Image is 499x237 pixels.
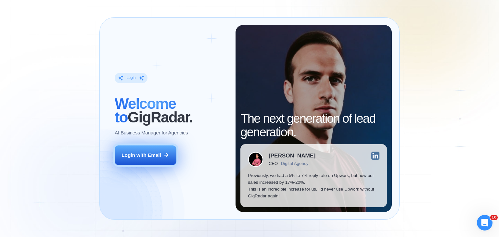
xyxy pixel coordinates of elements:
div: [PERSON_NAME] [269,153,315,158]
div: Digital Agency [281,161,309,166]
h2: The next generation of lead generation. [240,112,387,139]
iframe: Intercom live chat [477,215,493,231]
span: Welcome to [115,95,176,126]
div: Login with Email [122,152,161,158]
h2: ‍ GigRadar. [115,97,228,124]
div: CEO [269,161,278,166]
button: Login with Email [115,145,176,165]
div: Login [126,76,135,81]
span: 10 [490,215,498,220]
p: Previously, we had a 5% to 7% reply rate on Upwork, but now our sales increased by 17%-20%. This ... [248,172,379,200]
p: AI Business Manager for Agencies [115,129,188,136]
